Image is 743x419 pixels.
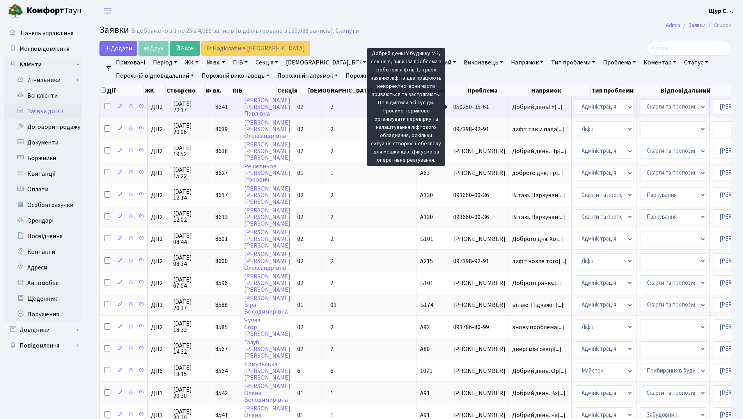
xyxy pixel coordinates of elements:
[244,140,291,162] a: [PERSON_NAME][PERSON_NAME][PERSON_NAME]
[277,85,307,96] th: Секція
[99,23,129,37] span: Заявки
[591,85,660,96] th: Тип проблеми
[512,125,565,134] span: лифт так и пада[...]
[151,170,167,176] span: ДП1
[453,148,505,154] span: [PHONE_NUMBER]
[4,307,82,322] a: Порушення
[453,236,505,242] span: [PHONE_NUMBER]
[420,257,433,266] span: А215
[600,56,639,69] a: Проблема
[297,367,300,375] span: 6
[151,280,167,286] span: ДП2
[215,213,228,221] span: 8613
[512,389,566,398] span: Добрий день. Вх[...]
[151,368,167,374] span: ДП6
[215,367,228,375] span: 8564
[453,214,505,220] span: 093660-00-36
[215,279,228,287] span: 8596
[706,21,731,30] li: Список
[330,213,333,221] span: 2
[151,148,167,154] span: ДП2
[297,279,303,287] span: 02
[215,257,228,266] span: 8600
[420,279,433,287] span: Б101
[4,25,82,41] a: Панель управління
[244,360,291,382] a: Ярмульська[PERSON_NAME][PERSON_NAME]
[244,162,291,184] a: Решетньов[PERSON_NAME]Ігорович
[330,169,333,177] span: 1
[297,147,303,155] span: 02
[215,323,228,332] span: 8585
[215,169,228,177] span: 8627
[151,126,167,132] span: ДП2
[151,236,167,242] span: ДП2
[113,69,197,82] a: Порожній відповідальний
[4,135,82,150] a: Документи
[215,125,228,134] span: 8639
[4,322,82,338] a: Довідники
[420,389,430,398] span: А91
[173,342,209,355] span: [DATE] 14:32
[367,48,445,166] div: Добрий день! У будинку №2, секція А, виникла проблема з роботою ліфтів. Із трьох наявних ліфтів д...
[330,147,333,155] span: 2
[151,324,167,330] span: ДП2
[330,323,333,332] span: 2
[230,56,251,69] a: ПІБ
[654,17,743,34] nav: breadcrumb
[453,104,505,110] span: 050250-35-61
[297,103,303,111] span: 02
[232,85,277,96] th: ПІБ
[170,41,200,56] a: Excel
[342,69,422,82] a: Порожній тип проблеми
[453,302,505,308] span: [PHONE_NUMBER]
[4,338,82,353] a: Повідомлення
[215,103,228,111] span: 8641
[512,169,564,177] span: доброго дня, пр[...]
[173,145,209,157] span: [DATE] 19:52
[420,323,430,332] span: А93
[512,301,564,309] span: вітаю. Підкажіт[...]
[166,85,205,96] th: Створено
[151,214,167,220] span: ДП2
[420,169,430,177] span: А63
[215,235,228,243] span: 8601
[244,316,291,338] a: ЧучваЄгор[PERSON_NAME]
[453,368,505,374] span: [PHONE_NUMBER]
[244,206,291,228] a: [PERSON_NAME][PERSON_NAME][PERSON_NAME]
[215,389,228,398] span: 8542
[151,390,167,396] span: ДП1
[453,170,505,176] span: [PHONE_NUMBER]
[151,412,167,418] span: ДП1
[453,324,505,330] span: 093786-80-99
[512,235,564,243] span: Доброго дня. Хо[...]
[330,279,333,287] span: 2
[335,27,359,35] a: Скинути
[297,125,303,134] span: 02
[508,56,546,69] a: Напрямок
[420,367,433,375] span: 1071
[150,56,180,69] a: Період
[4,166,82,182] a: Квитанції
[252,56,281,69] a: Секція
[151,346,167,352] span: ДП2
[283,56,369,69] a: [DEMOGRAPHIC_DATA], БТІ
[244,228,291,250] a: [PERSON_NAME][PERSON_NAME][PERSON_NAME]
[512,279,562,287] span: Доброго ранку.[...]
[420,235,433,243] span: Б101
[330,125,333,134] span: 2
[4,197,82,213] a: Особові рахунки
[4,41,82,57] a: Мої повідомлення
[453,192,505,198] span: 093660-00-36
[244,338,291,360] a: Голуб[PERSON_NAME][PERSON_NAME]
[98,4,117,17] button: Переключити навігацію
[4,275,82,291] a: Автомобілі
[244,294,291,316] a: [PERSON_NAME]ВіраВолодимирівна
[548,56,598,69] a: Тип проблеми
[173,365,209,377] span: [DATE] 13:15
[100,85,144,96] th: Дії
[453,390,505,396] span: [PHONE_NUMBER]
[4,182,82,197] a: Оплати
[330,301,337,309] span: 01
[4,260,82,275] a: Адреси
[512,191,566,200] span: Вітаю. Паркуван[...]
